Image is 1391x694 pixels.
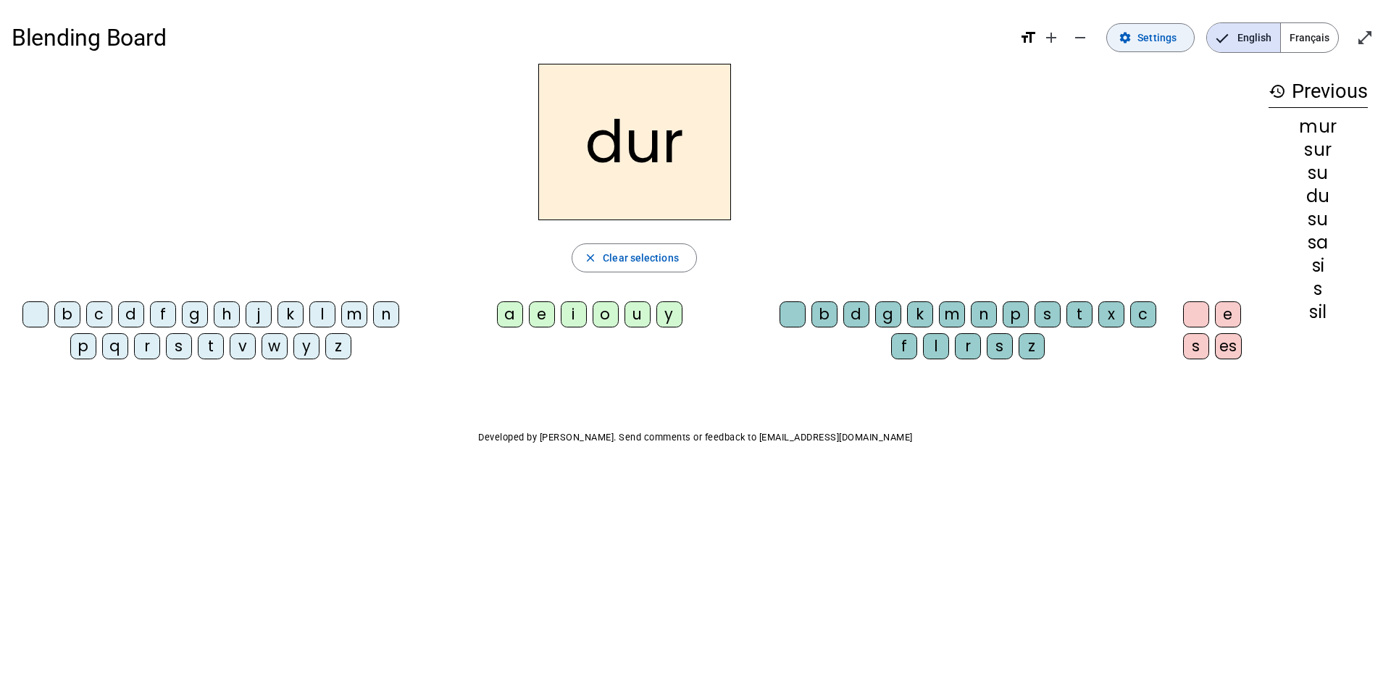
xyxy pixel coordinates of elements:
[538,64,731,220] h2: dur
[1269,141,1368,159] div: sur
[12,429,1379,446] p: Developed by [PERSON_NAME]. Send comments or feedback to [EMAIL_ADDRESS][DOMAIN_NAME]
[1130,301,1156,327] div: c
[843,301,869,327] div: d
[12,14,1008,61] h1: Blending Board
[325,333,351,359] div: z
[1269,164,1368,182] div: su
[54,301,80,327] div: b
[939,301,965,327] div: m
[1269,304,1368,321] div: sil
[584,251,597,264] mat-icon: close
[1215,333,1242,359] div: es
[1269,118,1368,135] div: mur
[811,301,837,327] div: b
[373,301,399,327] div: n
[293,333,319,359] div: y
[1281,23,1338,52] span: Français
[1066,301,1093,327] div: t
[182,301,208,327] div: g
[1119,31,1132,44] mat-icon: settings
[656,301,682,327] div: y
[150,301,176,327] div: f
[1072,29,1089,46] mat-icon: remove
[593,301,619,327] div: o
[198,333,224,359] div: t
[572,243,697,272] button: Clear selections
[214,301,240,327] div: h
[971,301,997,327] div: n
[134,333,160,359] div: r
[1019,333,1045,359] div: z
[529,301,555,327] div: e
[1043,29,1060,46] mat-icon: add
[907,301,933,327] div: k
[262,333,288,359] div: w
[1035,301,1061,327] div: s
[118,301,144,327] div: d
[1269,211,1368,228] div: su
[1003,301,1029,327] div: p
[246,301,272,327] div: j
[497,301,523,327] div: a
[1215,301,1241,327] div: e
[923,333,949,359] div: l
[891,333,917,359] div: f
[987,333,1013,359] div: s
[625,301,651,327] div: u
[341,301,367,327] div: m
[1269,257,1368,275] div: si
[1356,29,1374,46] mat-icon: open_in_full
[102,333,128,359] div: q
[1098,301,1124,327] div: x
[166,333,192,359] div: s
[1269,75,1368,108] h3: Previous
[1037,23,1066,52] button: Increase font size
[955,333,981,359] div: r
[1207,23,1280,52] span: English
[875,301,901,327] div: g
[86,301,112,327] div: c
[277,301,304,327] div: k
[1106,23,1195,52] button: Settings
[603,249,679,267] span: Clear selections
[1137,29,1177,46] span: Settings
[1269,188,1368,205] div: du
[309,301,335,327] div: l
[561,301,587,327] div: i
[1066,23,1095,52] button: Decrease font size
[70,333,96,359] div: p
[1350,23,1379,52] button: Enter full screen
[1269,83,1286,100] mat-icon: history
[230,333,256,359] div: v
[1019,29,1037,46] mat-icon: format_size
[1269,280,1368,298] div: s
[1269,234,1368,251] div: sa
[1183,333,1209,359] div: s
[1206,22,1339,53] mat-button-toggle-group: Language selection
